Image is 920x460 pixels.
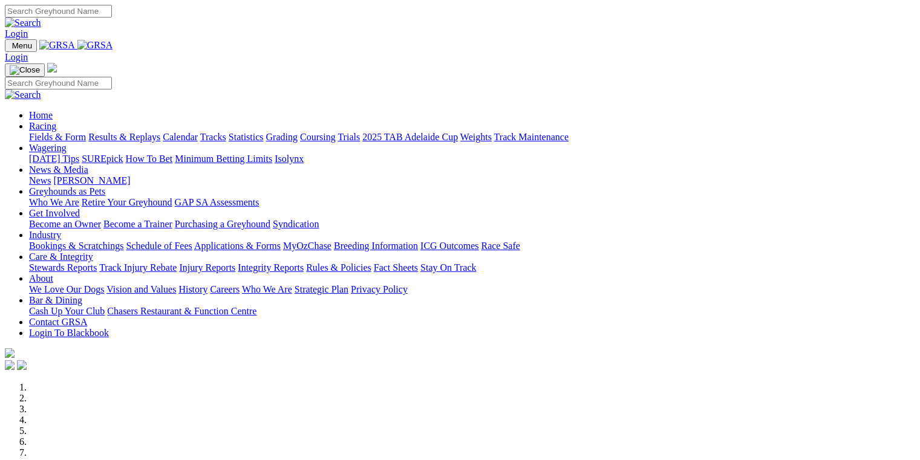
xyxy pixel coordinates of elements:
[29,262,97,273] a: Stewards Reports
[275,154,304,164] a: Isolynx
[10,65,40,75] img: Close
[229,132,264,142] a: Statistics
[351,284,408,294] a: Privacy Policy
[29,186,105,196] a: Greyhounds as Pets
[103,219,172,229] a: Become a Trainer
[179,262,235,273] a: Injury Reports
[29,241,915,251] div: Industry
[283,241,331,251] a: MyOzChase
[295,284,348,294] a: Strategic Plan
[29,110,53,120] a: Home
[29,284,915,295] div: About
[29,219,101,229] a: Become an Owner
[82,197,172,207] a: Retire Your Greyhound
[194,241,281,251] a: Applications & Forms
[29,230,61,240] a: Industry
[460,132,492,142] a: Weights
[5,18,41,28] img: Search
[175,154,272,164] a: Minimum Betting Limits
[338,132,360,142] a: Trials
[29,208,80,218] a: Get Involved
[29,175,51,186] a: News
[29,251,93,262] a: Care & Integrity
[29,328,109,338] a: Login To Blackbook
[29,197,79,207] a: Who We Are
[5,28,28,39] a: Login
[29,273,53,283] a: About
[238,262,304,273] a: Integrity Reports
[5,360,15,370] img: facebook.svg
[29,154,79,164] a: [DATE] Tips
[420,262,476,273] a: Stay On Track
[481,241,520,251] a: Race Safe
[5,39,37,52] button: Toggle navigation
[5,348,15,358] img: logo-grsa-white.png
[77,40,113,51] img: GRSA
[29,262,915,273] div: Care & Integrity
[126,154,173,164] a: How To Bet
[175,219,270,229] a: Purchasing a Greyhound
[106,284,176,294] a: Vision and Values
[5,77,112,89] input: Search
[82,154,123,164] a: SUREpick
[200,132,226,142] a: Tracks
[494,132,569,142] a: Track Maintenance
[12,41,32,50] span: Menu
[5,5,112,18] input: Search
[266,132,298,142] a: Grading
[29,306,105,316] a: Cash Up Your Club
[5,52,28,62] a: Login
[163,132,198,142] a: Calendar
[374,262,418,273] a: Fact Sheets
[17,360,27,370] img: twitter.svg
[29,241,123,251] a: Bookings & Scratchings
[53,175,130,186] a: [PERSON_NAME]
[334,241,418,251] a: Breeding Information
[273,219,319,229] a: Syndication
[175,197,259,207] a: GAP SA Assessments
[29,219,915,230] div: Get Involved
[107,306,256,316] a: Chasers Restaurant & Function Centre
[306,262,371,273] a: Rules & Policies
[29,306,915,317] div: Bar & Dining
[210,284,240,294] a: Careers
[29,175,915,186] div: News & Media
[242,284,292,294] a: Who We Are
[29,143,67,153] a: Wagering
[126,241,192,251] a: Schedule of Fees
[29,154,915,164] div: Wagering
[29,132,86,142] a: Fields & Form
[300,132,336,142] a: Coursing
[29,197,915,208] div: Greyhounds as Pets
[39,40,75,51] img: GRSA
[5,89,41,100] img: Search
[29,295,82,305] a: Bar & Dining
[88,132,160,142] a: Results & Replays
[29,317,87,327] a: Contact GRSA
[362,132,458,142] a: 2025 TAB Adelaide Cup
[99,262,177,273] a: Track Injury Rebate
[178,284,207,294] a: History
[5,63,45,77] button: Toggle navigation
[29,132,915,143] div: Racing
[47,63,57,73] img: logo-grsa-white.png
[29,284,104,294] a: We Love Our Dogs
[29,164,88,175] a: News & Media
[420,241,478,251] a: ICG Outcomes
[29,121,56,131] a: Racing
